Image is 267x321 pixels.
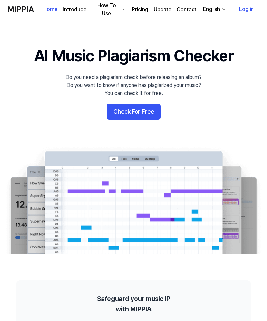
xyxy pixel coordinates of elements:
[92,2,127,17] button: How To Use
[92,2,122,17] div: How To Use
[198,3,230,16] button: English
[34,45,233,67] h1: AI Music Plagiarism Checker
[202,5,221,13] div: English
[63,6,86,14] a: Introduce
[177,6,196,14] a: Contact
[97,293,170,314] h2: Safeguard your music IP with MIPPIA
[107,104,161,120] button: Check For Free
[154,6,171,14] a: Update
[132,6,148,14] a: Pricing
[65,73,202,97] div: Do you need a plagiarism check before releasing an album? Do you want to know if anyone has plagi...
[43,0,57,18] a: Home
